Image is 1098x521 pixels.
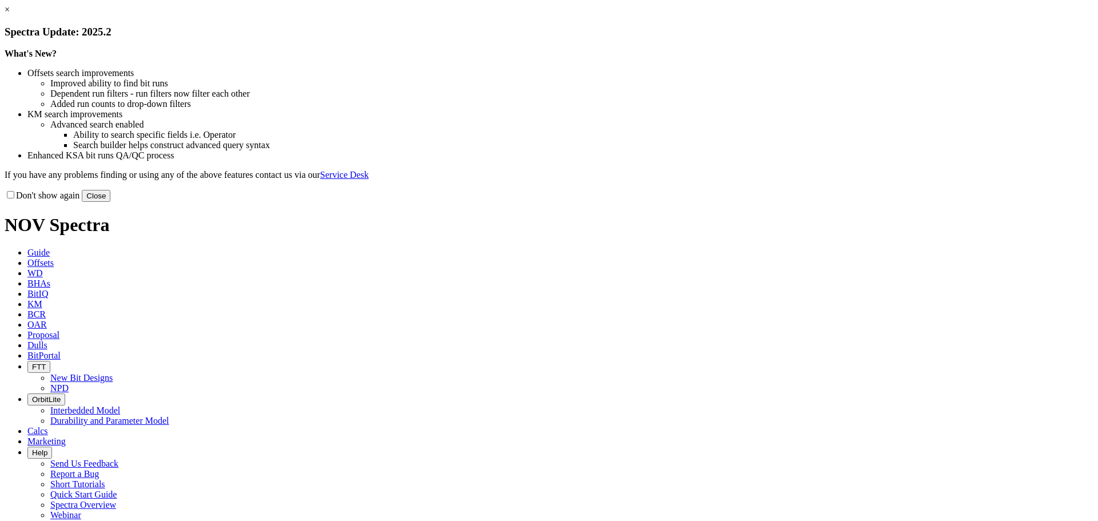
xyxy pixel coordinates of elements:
[27,299,42,309] span: KM
[27,150,1093,161] li: Enhanced KSA bit runs QA/QC process
[50,500,116,510] a: Spectra Overview
[27,68,1093,78] li: Offsets search improvements
[50,120,1093,130] li: Advanced search enabled
[50,510,81,520] a: Webinar
[27,268,43,278] span: WD
[32,448,47,457] span: Help
[50,383,69,393] a: NPD
[50,89,1093,99] li: Dependent run filters - run filters now filter each other
[27,436,66,446] span: Marketing
[27,258,54,268] span: Offsets
[73,140,1093,150] li: Search builder helps construct advanced query syntax
[5,5,10,14] a: ×
[50,416,169,425] a: Durability and Parameter Model
[5,49,57,58] strong: What's New?
[50,459,118,468] a: Send Us Feedback
[50,405,120,415] a: Interbedded Model
[27,320,47,329] span: OAR
[73,130,1093,140] li: Ability to search specific fields i.e. Operator
[27,330,59,340] span: Proposal
[320,170,369,180] a: Service Desk
[27,248,50,257] span: Guide
[32,363,46,371] span: FTT
[5,26,1093,38] h3: Spectra Update: 2025.2
[27,426,48,436] span: Calcs
[50,469,99,479] a: Report a Bug
[5,190,79,200] label: Don't show again
[50,373,113,383] a: New Bit Designs
[27,351,61,360] span: BitPortal
[27,109,1093,120] li: KM search improvements
[27,289,48,299] span: BitIQ
[27,309,46,319] span: BCR
[7,191,14,198] input: Don't show again
[5,170,1093,180] p: If you have any problems finding or using any of the above features contact us via our
[50,479,105,489] a: Short Tutorials
[32,395,61,404] span: OrbitLite
[27,340,47,350] span: Dulls
[82,190,110,202] button: Close
[27,279,50,288] span: BHAs
[50,490,117,499] a: Quick Start Guide
[5,214,1093,236] h1: NOV Spectra
[50,99,1093,109] li: Added run counts to drop-down filters
[50,78,1093,89] li: Improved ability to find bit runs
